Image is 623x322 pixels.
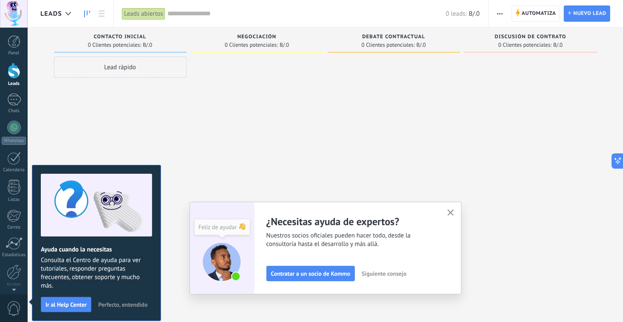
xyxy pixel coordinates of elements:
[469,10,479,18] span: B/.0
[41,256,152,290] span: Consulta el Centro de ayuda para ver tutoriales, responder preguntas frecuentes, obtener soporte ...
[238,34,277,40] span: Negociación
[98,302,147,308] span: Perfecto, entendido
[225,42,278,48] span: 0 Clientes potenciales:
[2,137,26,145] div: WhatsApp
[2,51,26,56] div: Panel
[2,81,26,87] div: Leads
[54,56,187,78] div: Lead rápido
[446,10,467,18] span: 0 leads:
[2,167,26,173] div: Calendario
[494,6,506,22] button: Más
[512,6,560,22] a: Automatiza
[88,42,141,48] span: 0 Clientes potenciales:
[498,42,552,48] span: 0 Clientes potenciales:
[45,302,87,308] span: Ir al Help Center
[195,34,319,41] div: Negociación
[80,6,94,22] a: Leads
[358,267,410,280] button: Siguiente consejo
[280,42,289,48] span: B/.0
[362,271,406,277] span: Siguiente consejo
[416,42,426,48] span: B/.0
[266,215,437,228] h2: ¿Necesitas ayuda de expertos?
[41,297,91,312] button: Ir al Help Center
[362,34,425,40] span: Debate contractual
[94,6,109,22] a: Lista
[2,108,26,114] div: Chats
[564,6,610,22] a: Nuevo lead
[522,6,556,21] span: Automatiza
[271,271,351,277] span: Contratar a un socio de Kommo
[41,246,152,254] h2: Ayuda cuando la necesitas
[2,252,26,258] div: Estadísticas
[40,10,62,18] span: Leads
[266,232,437,249] span: Nuestros socios oficiales pueden hacer todo, desde la consultoría hasta el desarrollo y más allá.
[495,34,566,40] span: Discusión de contrato
[362,42,415,48] span: 0 Clientes potenciales:
[94,34,147,40] span: Contacto inicial
[553,42,563,48] span: B/.0
[122,8,165,20] div: Leads abiertos
[573,6,606,21] span: Nuevo lead
[332,34,456,41] div: Debate contractual
[143,42,152,48] span: B/.0
[2,225,26,230] div: Correo
[266,266,355,281] button: Contratar a un socio de Kommo
[58,34,182,41] div: Contacto inicial
[469,34,593,41] div: Discusión de contrato
[94,298,151,311] button: Perfecto, entendido
[2,197,26,203] div: Listas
